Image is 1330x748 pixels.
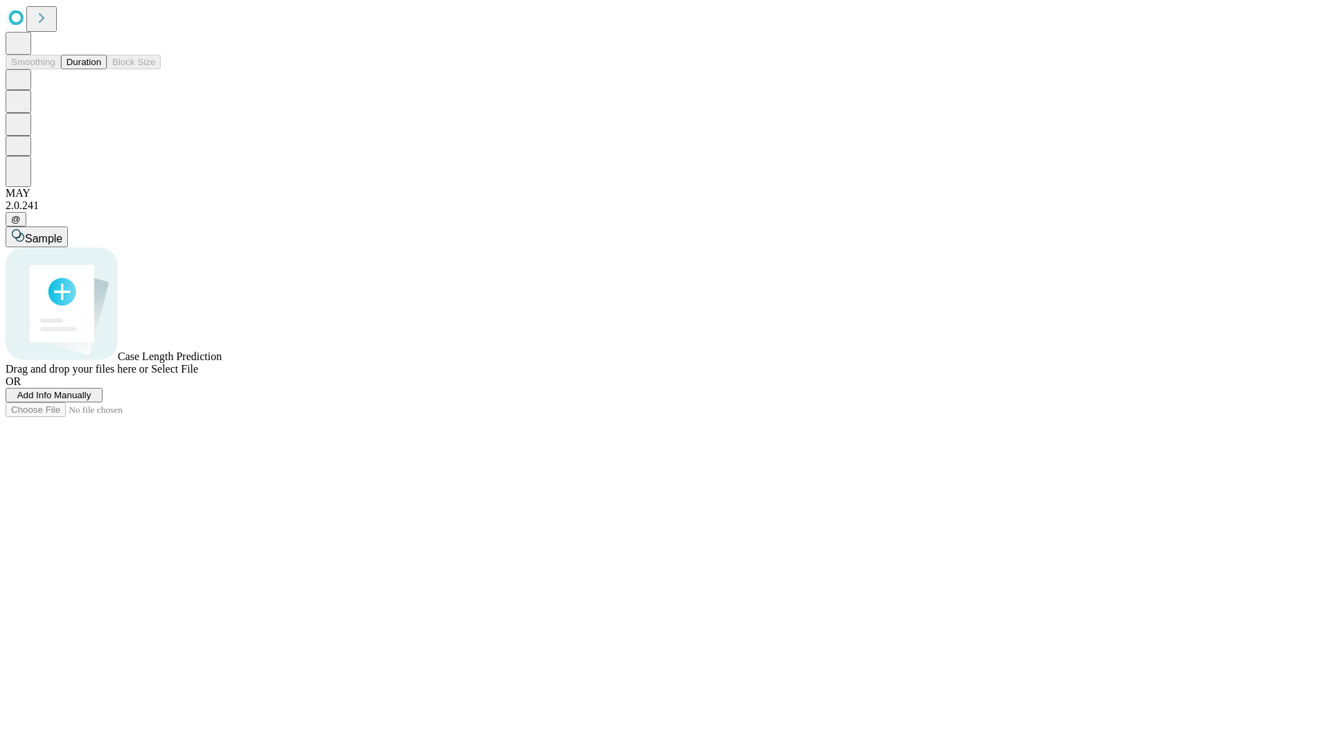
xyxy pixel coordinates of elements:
[6,55,61,69] button: Smoothing
[6,212,26,226] button: @
[6,375,21,387] span: OR
[6,187,1324,199] div: MAY
[151,363,198,375] span: Select File
[6,226,68,247] button: Sample
[25,233,62,244] span: Sample
[6,363,148,375] span: Drag and drop your files here or
[118,350,222,362] span: Case Length Prediction
[6,388,103,402] button: Add Info Manually
[17,390,91,400] span: Add Info Manually
[61,55,107,69] button: Duration
[11,214,21,224] span: @
[107,55,161,69] button: Block Size
[6,199,1324,212] div: 2.0.241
